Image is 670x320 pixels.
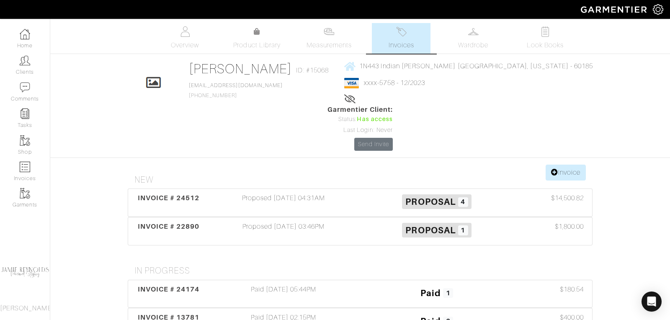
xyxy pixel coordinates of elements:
[540,26,551,37] img: todo-9ac3debb85659649dc8f770b8b6100bb5dab4b48dedcbae339e5042a72dfd3cc.svg
[405,225,456,235] span: Proposal
[458,197,468,207] span: 4
[555,222,584,232] span: $1,800.00
[516,23,575,54] a: Look Books
[138,285,200,293] span: INVOICE # 24174
[189,83,283,88] a: [EMAIL_ADDRESS][DOMAIN_NAME]
[207,284,360,304] div: Paid [DATE] 05:44PM
[138,194,200,202] span: INVOICE # 24512
[458,225,468,235] span: 1
[389,40,414,50] span: Invoices
[20,135,30,146] img: garments-icon-b7da505a4dc4fd61783c78ac3ca0ef83fa9d6f193b1c9dc38574b1d14d53ca28.png
[396,26,407,37] img: orders-27d20c2124de7fd6de4e0e44c1d41de31381a507db9b33961299e4e07d508b8c.svg
[296,65,329,75] span: ID: #15068
[307,40,352,50] span: Measurements
[128,280,593,308] a: INVOICE # 24174 Paid [DATE] 05:44PM Paid 1 $180.54
[364,79,425,87] a: xxxx-5758 - 12/2023
[207,193,360,212] div: Proposed [DATE] 04:31AM
[20,108,30,119] img: reminder-icon-8004d30b9f0a5d33ae49ab947aed9ed385cf756f9e5892f1edd6e32f2345188e.png
[527,40,564,50] span: Look Books
[228,27,286,50] a: Product Library
[444,23,502,54] a: Wardrobe
[207,222,360,241] div: Proposed [DATE] 03:46PM
[233,40,281,50] span: Product Library
[354,138,393,151] a: Send Invite
[357,115,393,124] span: Has access
[134,175,593,185] h4: New
[468,26,479,37] img: wardrobe-487a4870c1b7c33e795ec22d11cfc2ed9d08956e64fb3008fe2437562e282088.svg
[171,40,199,50] span: Overview
[189,61,292,76] a: [PERSON_NAME]
[458,40,488,50] span: Wardrobe
[189,83,283,98] span: [PHONE_NUMBER]
[344,78,359,88] img: visa-934b35602734be37eb7d5d7e5dbcd2044c359bf20a24dc3361ca3fa54326a8a7.png
[20,162,30,172] img: orders-icon-0abe47150d42831381b5fb84f609e132dff9fe21cb692f30cb5eec754e2cba89.png
[20,29,30,39] img: dashboard-icon-dbcd8f5a0b271acd01030246c82b418ddd0df26cd7fceb0bd07c9910d44c42f6.png
[324,26,334,37] img: measurements-466bbee1fd09ba9460f595b01e5d73f9e2bff037440d3c8f018324cb6cdf7a4a.svg
[180,26,190,37] img: basicinfo-40fd8af6dae0f16599ec9e87c0ef1c0a1fdea2edbe929e3d69a839185d80c458.svg
[300,23,359,54] a: Measurements
[128,217,593,245] a: INVOICE # 22890 Proposed [DATE] 03:46PM Proposal 1 $1,800.00
[546,165,586,181] a: Invoice
[577,2,653,17] img: garmentier-logo-header-white-b43fb05a5012e4ada735d5af1a66efaba907eab6374d6393d1fbf88cb4ef424d.png
[20,82,30,93] img: comment-icon-a0a6a9ef722e966f86d9cbdc48e553b5cf19dbc54f86b18d962a5391bc8f6eb6.png
[642,292,662,312] div: Open Intercom Messenger
[156,23,214,54] a: Overview
[372,23,430,54] a: Invoices
[560,284,584,294] span: $180.54
[20,188,30,199] img: garments-icon-b7da505a4dc4fd61783c78ac3ca0ef83fa9d6f193b1c9dc38574b1d14d53ca28.png
[405,196,456,207] span: Proposal
[420,287,441,298] span: Paid
[134,266,593,276] h4: In Progress
[327,105,393,115] span: Garmentier Client:
[138,222,200,230] span: INVOICE # 22890
[551,193,584,203] span: $14,500.82
[128,188,593,217] a: INVOICE # 24512 Proposed [DATE] 04:31AM Proposal 4 $14,500.82
[327,115,393,124] div: Status:
[359,62,593,70] span: 1N443 Indian [PERSON_NAME] [GEOGRAPHIC_DATA], [US_STATE] - 60185
[327,126,393,135] div: Last Login: Never
[344,61,593,71] a: 1N443 Indian [PERSON_NAME] [GEOGRAPHIC_DATA], [US_STATE] - 60185
[443,288,453,298] span: 1
[653,4,663,15] img: gear-icon-white-bd11855cb880d31180b6d7d6211b90ccbf57a29d726f0c71d8c61bd08dd39cc2.png
[20,55,30,66] img: clients-icon-6bae9207a08558b7cb47a8932f037763ab4055f8c8b6bfacd5dc20c3e0201464.png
